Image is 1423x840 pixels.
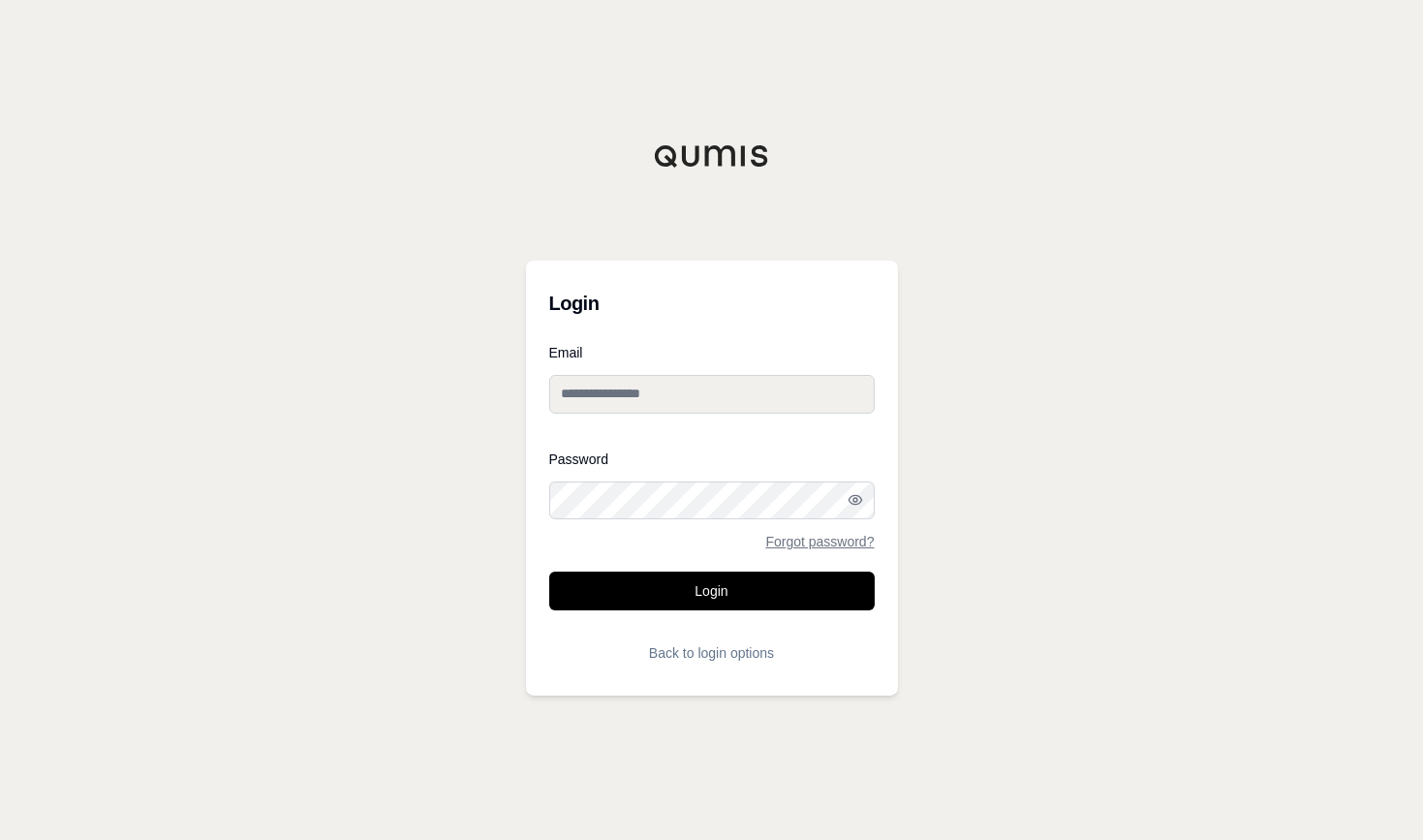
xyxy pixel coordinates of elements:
img: Qumis [654,144,770,168]
button: Back to login options [549,634,875,672]
label: Email [549,346,875,359]
h3: Login [549,284,875,323]
label: Password [549,452,875,466]
button: Login [549,572,875,610]
a: Forgot password? [765,535,874,548]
